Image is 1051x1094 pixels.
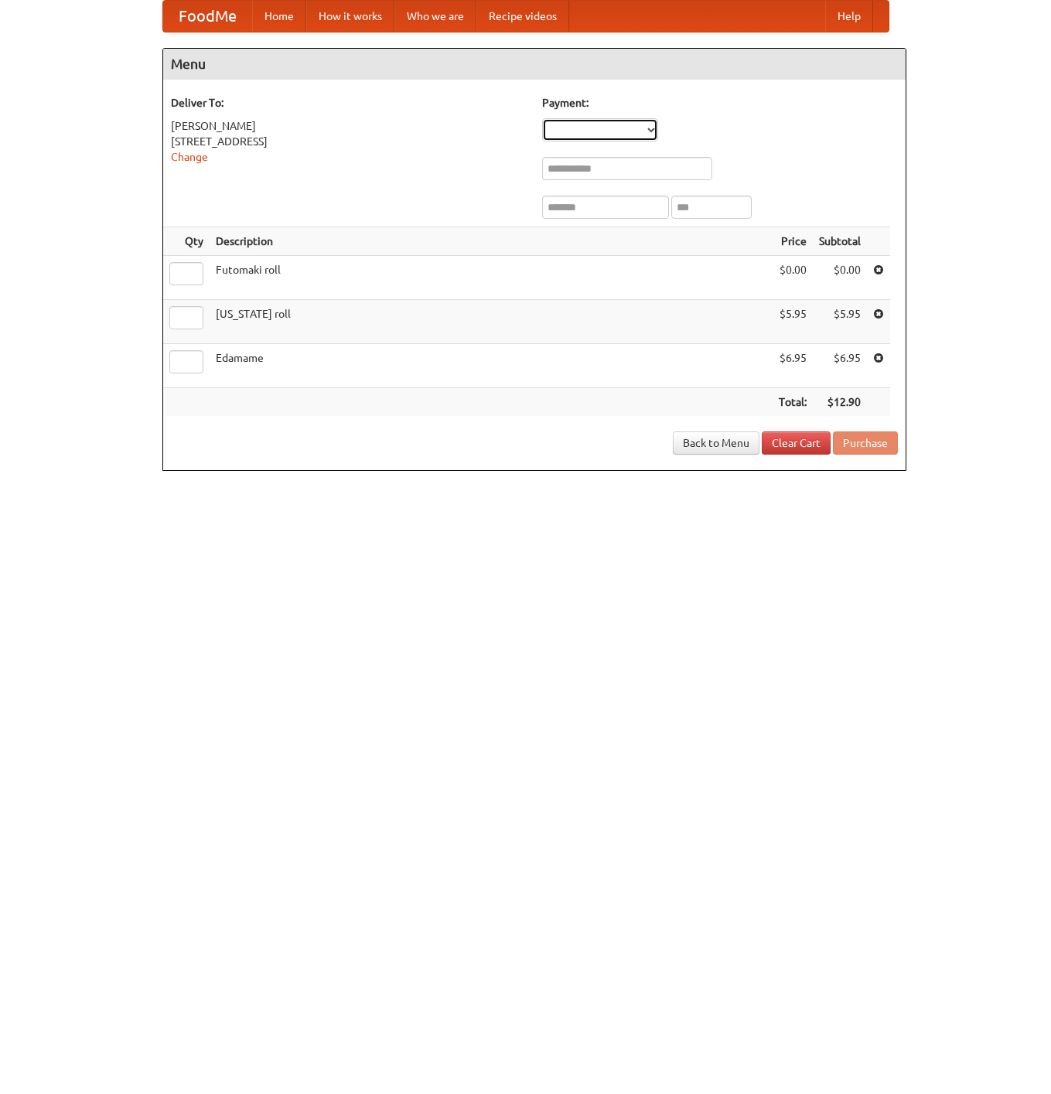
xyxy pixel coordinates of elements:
h5: Deliver To: [171,95,527,111]
td: $5.95 [773,300,813,344]
td: $6.95 [773,344,813,388]
div: [PERSON_NAME] [171,118,527,134]
th: Subtotal [813,227,867,256]
a: Home [252,1,306,32]
td: Edamame [210,344,773,388]
th: Description [210,227,773,256]
td: Futomaki roll [210,256,773,300]
td: [US_STATE] roll [210,300,773,344]
td: $0.00 [773,256,813,300]
div: [STREET_ADDRESS] [171,134,527,149]
a: Back to Menu [673,431,759,455]
a: How it works [306,1,394,32]
h5: Payment: [542,95,898,111]
button: Purchase [833,431,898,455]
th: Qty [163,227,210,256]
a: Change [171,151,208,163]
th: Total: [773,388,813,417]
a: FoodMe [163,1,252,32]
a: Recipe videos [476,1,569,32]
a: Help [825,1,873,32]
th: Price [773,227,813,256]
td: $6.95 [813,344,867,388]
td: $0.00 [813,256,867,300]
td: $5.95 [813,300,867,344]
a: Clear Cart [762,431,831,455]
h4: Menu [163,49,906,80]
th: $12.90 [813,388,867,417]
a: Who we are [394,1,476,32]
